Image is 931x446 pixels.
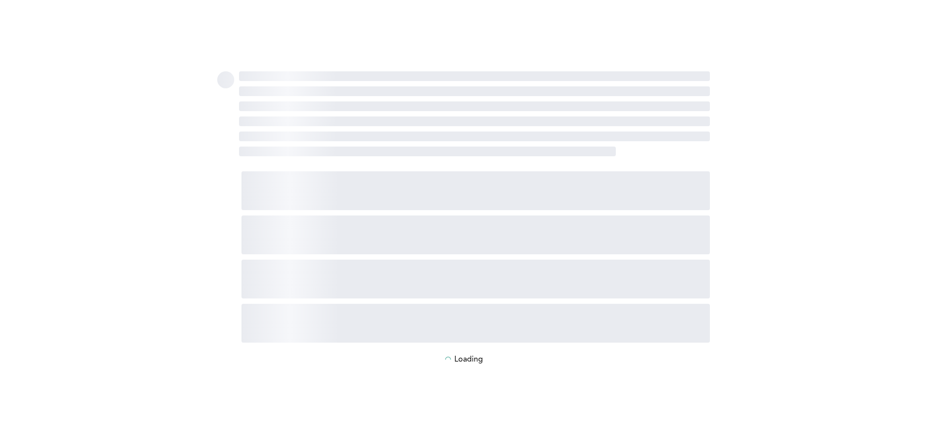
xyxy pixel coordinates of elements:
span: ‌ [241,260,710,298]
span: ‌ [239,116,710,126]
span: ‌ [217,71,234,88]
span: ‌ [241,171,710,210]
span: ‌ [239,147,616,156]
p: Loading [454,355,483,364]
span: ‌ [241,304,710,343]
span: ‌ [239,71,710,81]
span: ‌ [241,215,710,254]
span: ‌ [239,86,710,96]
span: ‌ [239,132,710,141]
span: ‌ [239,101,710,111]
